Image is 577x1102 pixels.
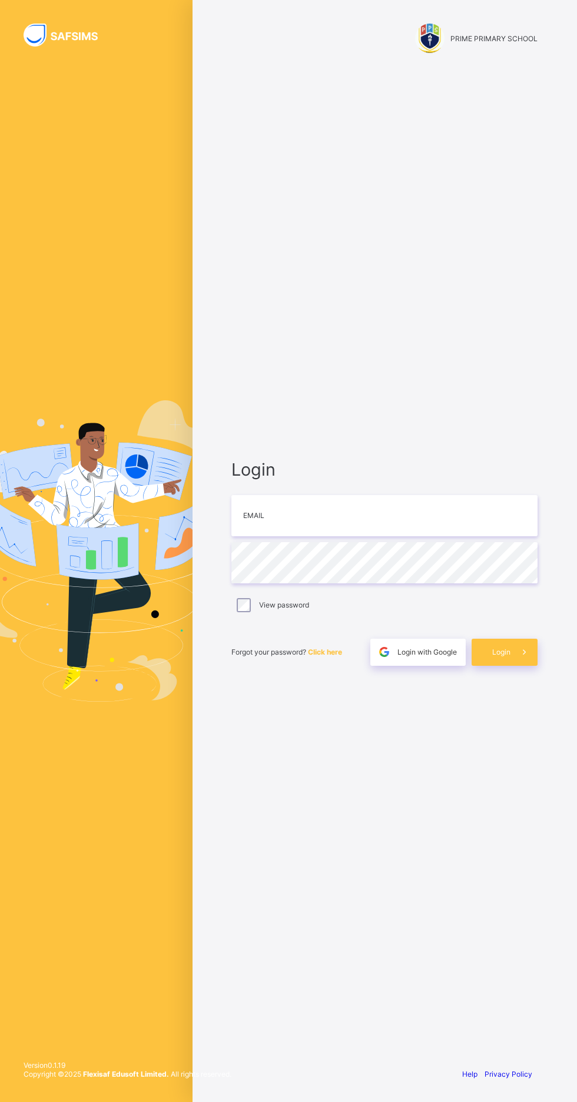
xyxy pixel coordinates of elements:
span: Forgot your password? [231,648,342,656]
img: SAFSIMS Logo [24,24,112,47]
span: Version 0.1.19 [24,1061,231,1070]
strong: Flexisaf Edusoft Limited. [83,1070,169,1078]
span: Login [231,459,538,480]
span: Login with Google [397,648,457,656]
a: Help [462,1070,477,1078]
span: PRIME PRIMARY SCHOOL [450,34,538,43]
span: Login [492,648,510,656]
a: Privacy Policy [485,1070,532,1078]
a: Click here [308,648,342,656]
span: Copyright © 2025 All rights reserved. [24,1070,231,1078]
label: View password [259,600,309,609]
img: google.396cfc9801f0270233282035f929180a.svg [377,645,391,659]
